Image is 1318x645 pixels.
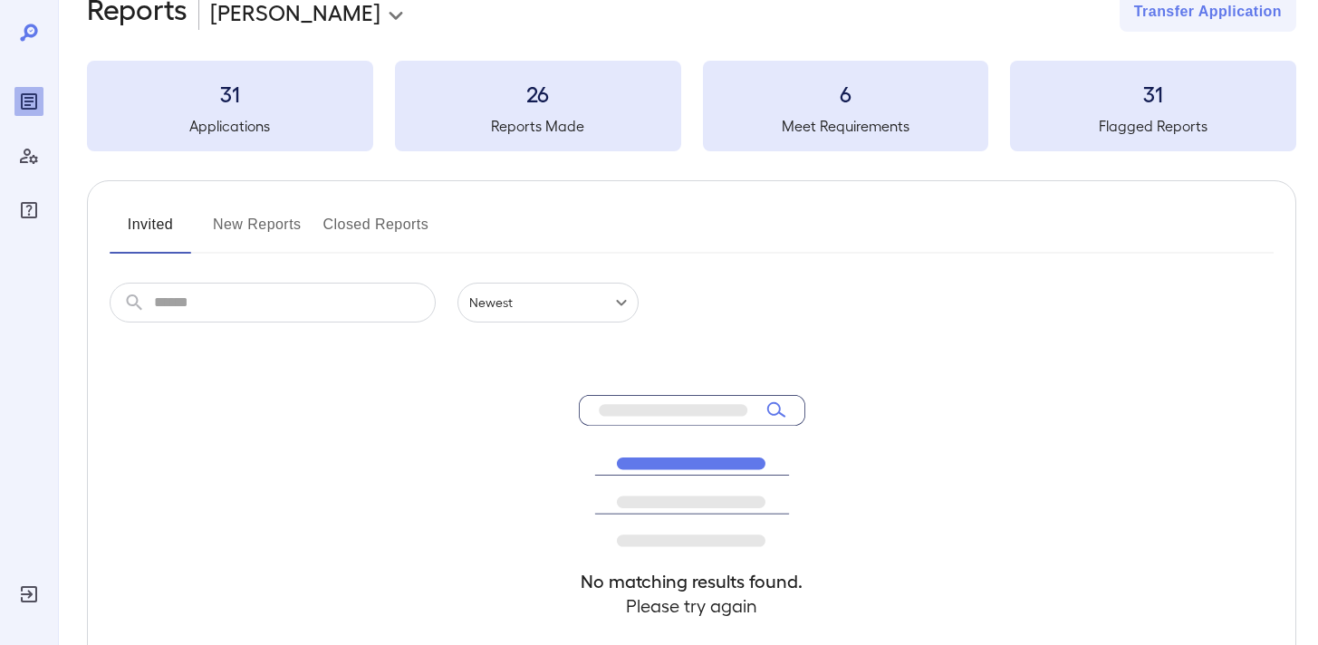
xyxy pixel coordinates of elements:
[579,569,805,593] h4: No matching results found.
[14,87,43,116] div: Reports
[14,580,43,609] div: Log Out
[14,141,43,170] div: Manage Users
[14,196,43,225] div: FAQ
[110,210,191,254] button: Invited
[87,115,373,137] h5: Applications
[323,210,429,254] button: Closed Reports
[1010,79,1296,108] h3: 31
[213,210,302,254] button: New Reports
[87,79,373,108] h3: 31
[87,61,1296,151] summary: 31Applications26Reports Made6Meet Requirements31Flagged Reports
[703,115,989,137] h5: Meet Requirements
[1010,115,1296,137] h5: Flagged Reports
[579,593,805,618] h4: Please try again
[395,115,681,137] h5: Reports Made
[395,79,681,108] h3: 26
[457,283,639,322] div: Newest
[703,79,989,108] h3: 6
